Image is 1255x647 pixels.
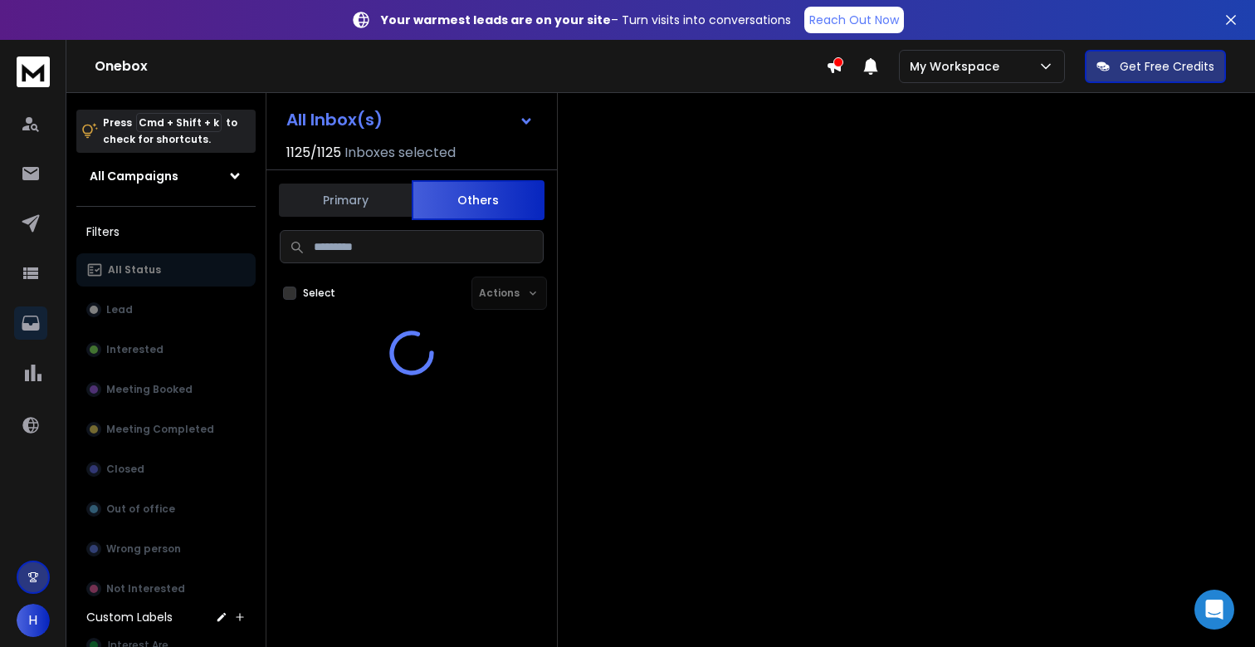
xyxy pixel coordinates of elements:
h3: Filters [76,220,256,243]
p: Press to check for shortcuts. [103,115,237,148]
button: H [17,604,50,637]
button: All Inbox(s) [273,103,547,136]
span: Cmd + Shift + k [136,113,222,132]
p: Get Free Credits [1120,58,1214,75]
img: logo [17,56,50,87]
h1: All Campaigns [90,168,178,184]
h3: Custom Labels [86,609,173,625]
h1: All Inbox(s) [286,111,383,128]
h3: Inboxes selected [344,143,456,163]
strong: Your warmest leads are on your site [381,12,611,28]
h1: Onebox [95,56,826,76]
p: Reach Out Now [809,12,899,28]
span: 1125 / 1125 [286,143,341,163]
button: Get Free Credits [1085,50,1226,83]
p: My Workspace [910,58,1006,75]
div: Open Intercom Messenger [1194,590,1234,630]
label: Select [303,287,335,300]
a: Reach Out Now [804,7,904,33]
button: Primary [279,182,412,218]
button: Others [412,180,544,220]
p: – Turn visits into conversations [381,12,791,28]
button: All Campaigns [76,159,256,193]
